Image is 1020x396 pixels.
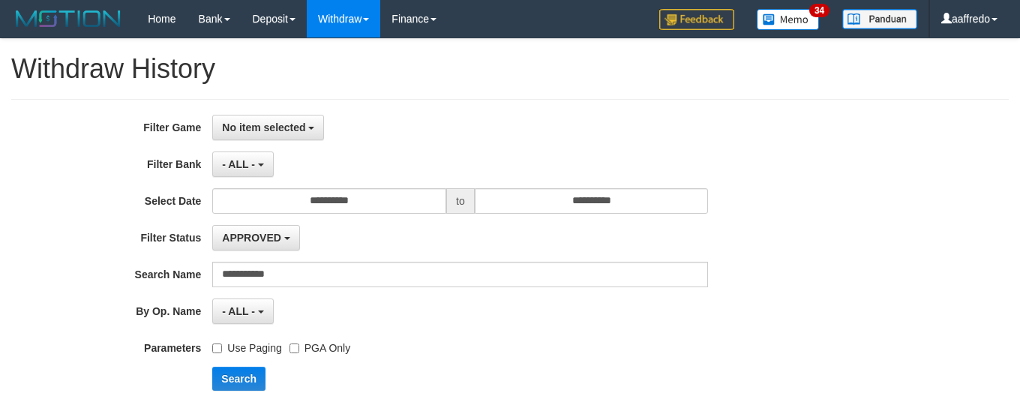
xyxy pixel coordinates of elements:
[809,4,829,17] span: 34
[212,225,299,250] button: APPROVED
[222,121,305,133] span: No item selected
[212,343,222,353] input: Use Paging
[11,54,1009,84] h1: Withdraw History
[222,158,255,170] span: - ALL -
[212,151,273,177] button: - ALL -
[212,335,281,355] label: Use Paging
[222,232,281,244] span: APPROVED
[659,9,734,30] img: Feedback.jpg
[289,335,350,355] label: PGA Only
[212,367,265,391] button: Search
[289,343,299,353] input: PGA Only
[757,9,820,30] img: Button%20Memo.svg
[212,298,273,324] button: - ALL -
[842,9,917,29] img: panduan.png
[446,188,475,214] span: to
[212,115,324,140] button: No item selected
[222,305,255,317] span: - ALL -
[11,7,125,30] img: MOTION_logo.png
